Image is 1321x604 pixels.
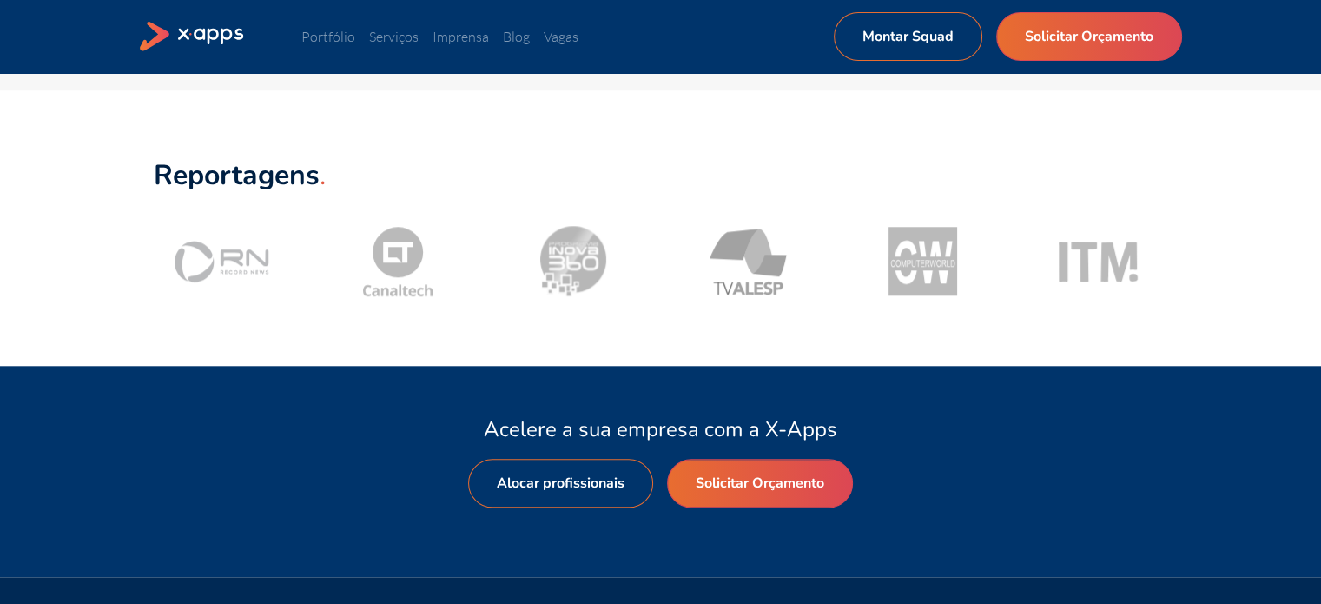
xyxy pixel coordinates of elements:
a: Blog [503,28,530,45]
a: Portfólio [301,28,355,45]
a: Imprensa [433,28,489,45]
a: Alocar profissionais [468,459,653,508]
a: Vagas [544,28,578,45]
a: Serviços [369,28,419,45]
a: Solicitar Orçamento [667,459,853,508]
a: Montar Squad [834,12,982,61]
a: Solicitar Orçamento [996,12,1182,61]
a: Reportagens [154,160,326,198]
strong: Reportagens [154,156,320,194]
h4: Acelere a sua empresa com a X-Apps [140,418,1182,441]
